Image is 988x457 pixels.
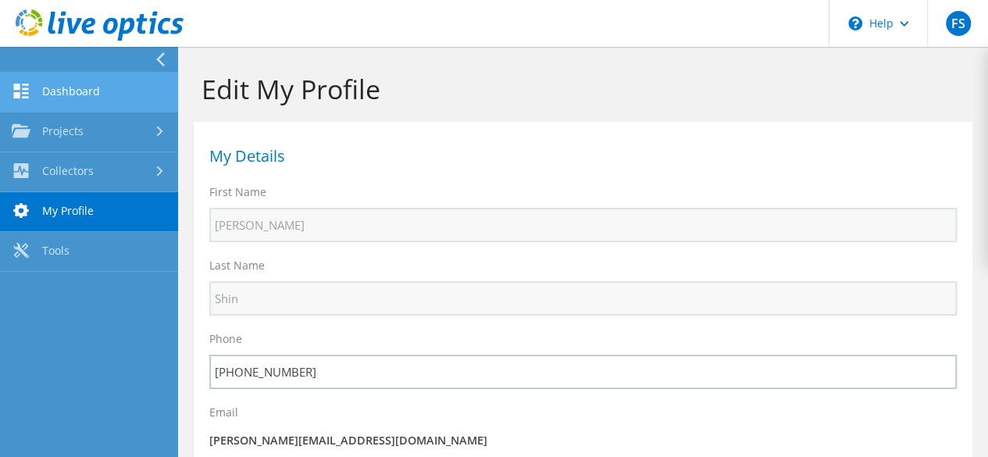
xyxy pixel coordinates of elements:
[209,331,242,347] label: Phone
[202,73,957,105] h1: Edit My Profile
[209,405,238,420] label: Email
[209,148,949,164] h1: My Details
[848,16,862,30] svg: \n
[946,11,971,36] span: FS
[209,184,266,200] label: First Name
[209,258,265,273] label: Last Name
[209,432,957,449] p: [PERSON_NAME][EMAIL_ADDRESS][DOMAIN_NAME]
